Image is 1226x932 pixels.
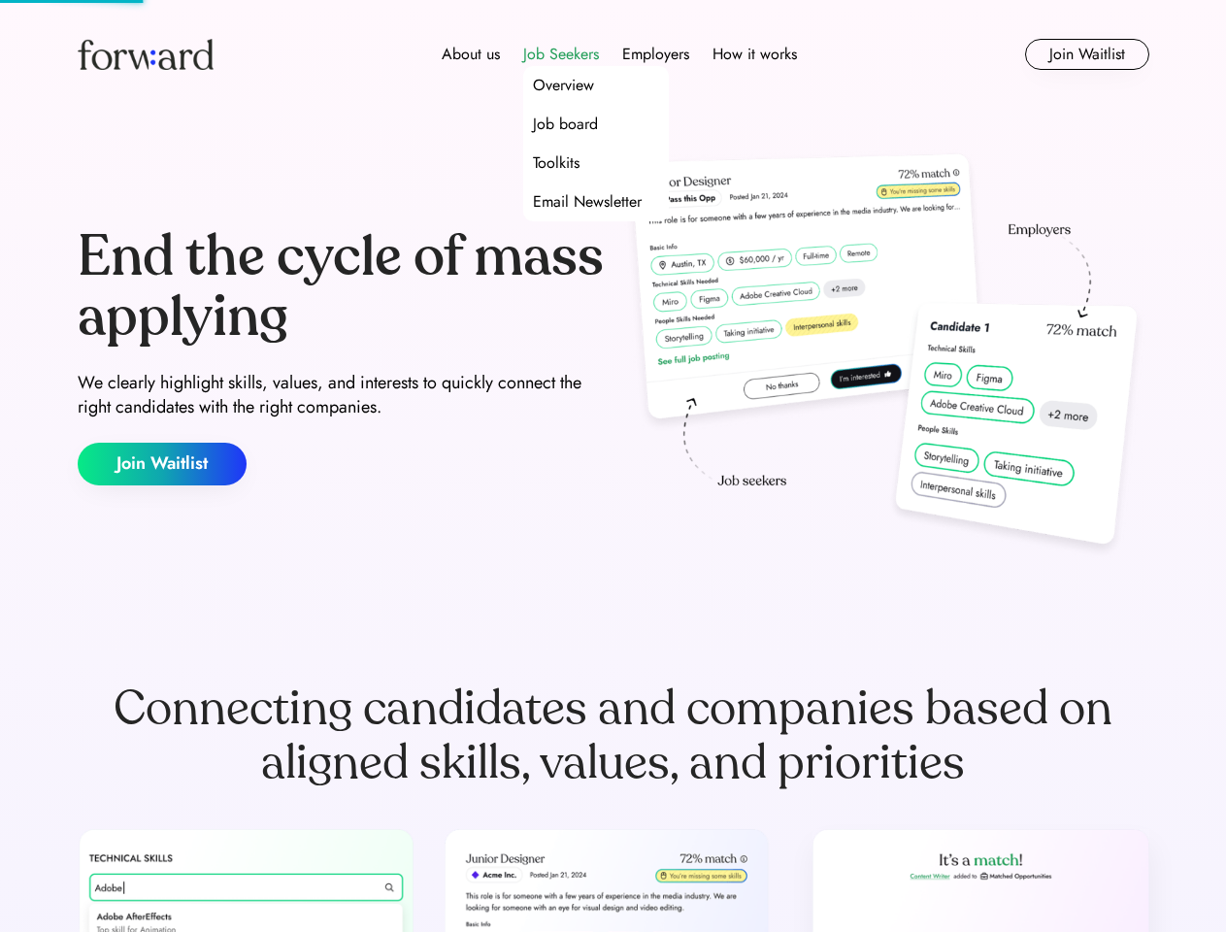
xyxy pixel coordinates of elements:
[78,227,606,347] div: End the cycle of mass applying
[78,682,1149,790] div: Connecting candidates and companies based on aligned skills, values, and priorities
[533,151,580,175] div: Toolkits
[533,74,594,97] div: Overview
[621,148,1149,565] img: hero-image.png
[1025,39,1149,70] button: Join Waitlist
[533,190,642,214] div: Email Newsletter
[712,43,797,66] div: How it works
[533,113,598,136] div: Job board
[622,43,689,66] div: Employers
[78,39,214,70] img: Forward logo
[442,43,500,66] div: About us
[78,443,247,485] button: Join Waitlist
[523,43,599,66] div: Job Seekers
[78,371,606,419] div: We clearly highlight skills, values, and interests to quickly connect the right candidates with t...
